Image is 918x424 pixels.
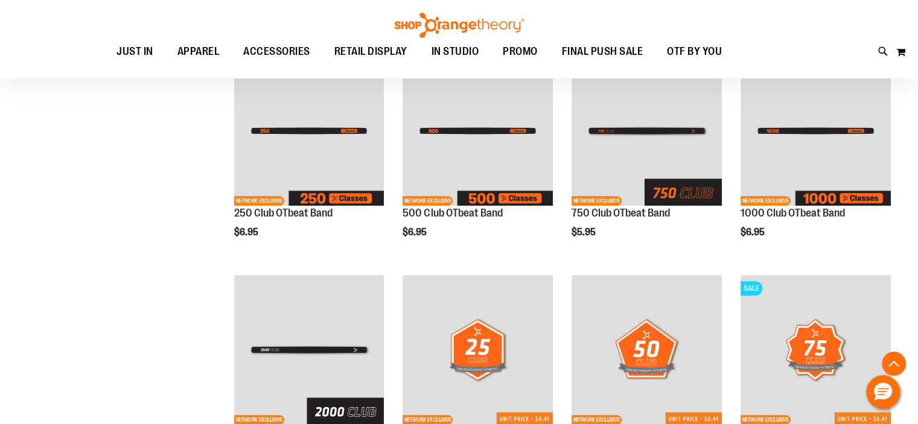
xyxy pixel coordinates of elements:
button: Hello, have a question? Let’s chat. [866,375,900,409]
a: PROMO [491,38,550,66]
a: Image of 1000 Club OTbeat BandNEWNETWORK EXCLUSIVE [741,56,891,208]
button: Back To Top [882,352,906,376]
a: APPAREL [165,38,232,66]
img: Shop Orangetheory [393,13,526,38]
a: 1000 Club OTbeat Band [741,207,845,219]
div: product [397,50,559,263]
div: product [228,50,390,263]
a: 250 Club OTbeat Band [234,207,333,219]
div: product [735,50,897,263]
a: OTF BY YOU [655,38,734,66]
img: Image of 1000 Club OTbeat Band [741,56,891,206]
a: ACCESSORIES [231,38,322,66]
span: NETWORK EXCLUSIVE [403,196,453,206]
a: Main of 750 Club OTBeat BandNETWORK EXCLUSIVE [572,56,722,208]
span: NETWORK EXCLUSIVE [741,196,791,206]
span: SALE [741,281,762,296]
img: Image of 250 Club OTbeat Band [234,56,384,206]
a: RETAIL DISPLAY [322,38,419,65]
span: JUST IN [116,38,153,65]
span: NETWORK EXCLUSIVE [234,196,284,206]
img: Main of 750 Club OTBeat Band [572,56,722,206]
a: Image of 500 Club OTbeat BandNEWNETWORK EXCLUSIVE [403,56,553,208]
a: 750 Club OTbeat Band [572,207,670,219]
span: $6.95 [403,227,429,238]
a: JUST IN [104,38,165,66]
span: IN STUDIO [432,38,479,65]
span: PROMO [503,38,538,65]
span: NETWORK EXCLUSIVE [572,196,622,206]
a: FINAL PUSH SALE [550,38,655,66]
span: FINAL PUSH SALE [562,38,643,65]
div: product [566,50,728,269]
span: $5.95 [572,227,598,238]
span: RETAIL DISPLAY [334,38,407,65]
span: APPAREL [177,38,220,65]
a: 500 Club OTbeat Band [403,207,502,219]
a: IN STUDIO [419,38,491,66]
span: $6.95 [234,227,260,238]
a: Image of 250 Club OTbeat BandNEWNETWORK EXCLUSIVE [234,56,384,208]
span: ACCESSORIES [243,38,310,65]
img: Image of 500 Club OTbeat Band [403,56,553,206]
span: $6.95 [741,227,767,238]
span: OTF BY YOU [667,38,722,65]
